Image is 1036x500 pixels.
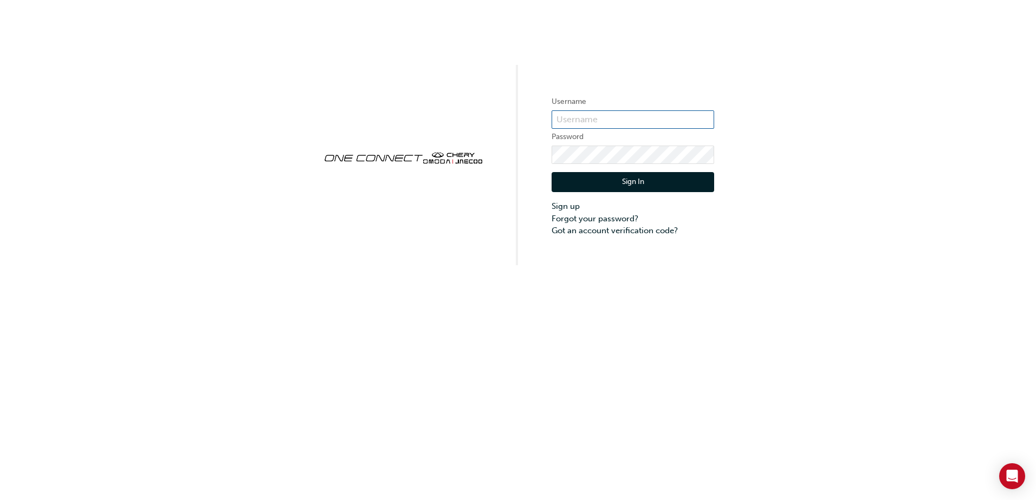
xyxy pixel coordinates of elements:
a: Sign up [552,200,714,213]
a: Forgot your password? [552,213,714,225]
label: Password [552,130,714,143]
button: Sign In [552,172,714,193]
div: Open Intercom Messenger [999,463,1025,489]
img: oneconnect [322,143,484,171]
a: Got an account verification code? [552,225,714,237]
label: Username [552,95,714,108]
input: Username [552,110,714,129]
